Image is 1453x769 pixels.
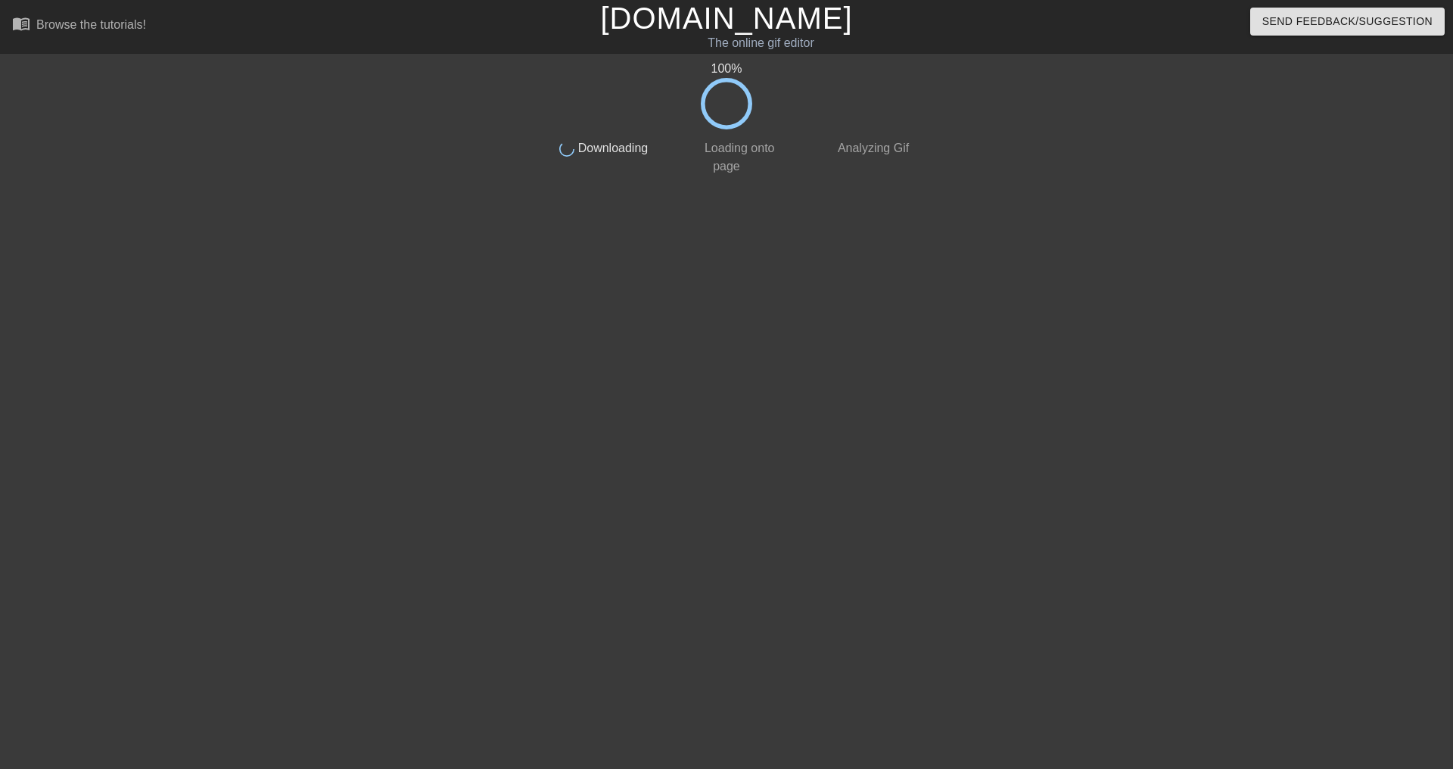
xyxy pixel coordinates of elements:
[701,142,774,173] span: Loading onto page
[492,34,1030,52] div: The online gif editor
[537,60,916,78] div: 100 %
[36,18,146,31] div: Browse the tutorials!
[12,14,30,33] span: menu_book
[1250,8,1445,36] button: Send Feedback/Suggestion
[574,142,648,154] span: Downloading
[12,14,146,38] a: Browse the tutorials!
[1262,12,1433,31] span: Send Feedback/Suggestion
[835,142,909,154] span: Analyzing Gif
[600,2,852,35] a: [DOMAIN_NAME]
